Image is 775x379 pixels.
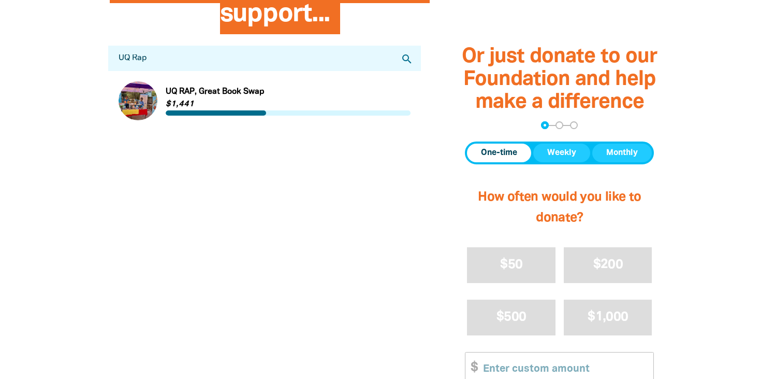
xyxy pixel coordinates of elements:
span: $50 [500,259,522,271]
span: Weekly [547,147,576,159]
i: search [401,53,413,65]
span: $1,000 [588,311,628,323]
button: $500 [467,300,555,335]
button: $1,000 [564,300,652,335]
button: $200 [564,247,652,283]
span: $500 [496,311,526,323]
h2: How often would you like to donate? [465,177,654,239]
button: Navigate to step 3 of 3 to enter your payment details [570,121,578,129]
span: Or just donate to our Foundation and help make a difference [462,47,657,112]
span: $200 [593,259,623,271]
button: Navigate to step 2 of 3 to enter your details [555,121,563,129]
div: Donation frequency [465,142,654,164]
button: $50 [467,247,555,283]
button: Navigate to step 1 of 3 to enter your donation amount [541,121,549,129]
button: Weekly [533,144,590,162]
button: Monthly [592,144,652,162]
div: Paginated content [119,81,411,120]
span: Monthly [606,147,638,159]
button: One-time [467,144,531,162]
span: One-time [481,147,517,159]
